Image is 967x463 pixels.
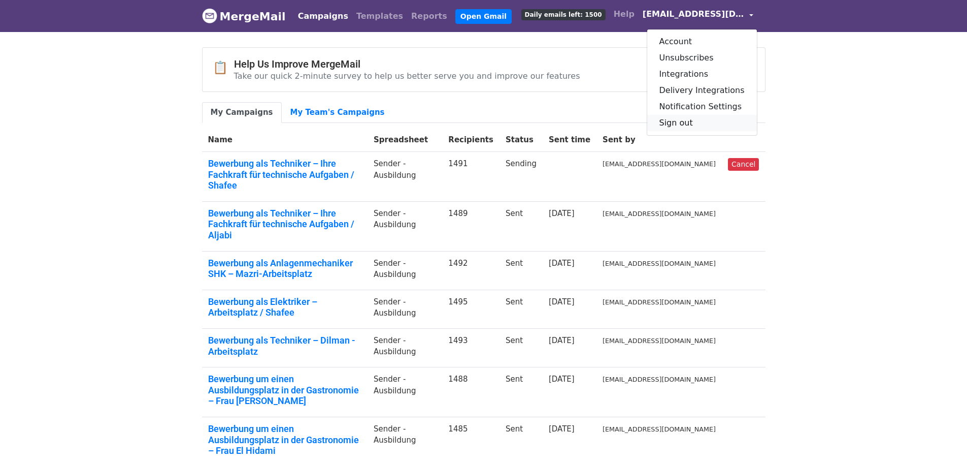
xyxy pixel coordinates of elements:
[499,152,543,202] td: Sending
[234,58,580,70] h4: Help Us Improve MergeMail
[407,6,451,26] a: Reports
[368,328,442,367] td: Sender -Ausbildung
[647,82,757,99] a: Delivery Integrations
[916,414,967,463] div: Chat-Widget
[442,328,499,367] td: 1493
[499,251,543,290] td: Sent
[521,9,606,20] span: Daily emails left: 1500
[517,4,610,24] a: Daily emails left: 1500
[294,6,352,26] a: Campaigns
[442,201,499,251] td: 1489
[549,375,575,384] a: [DATE]
[368,367,442,417] td: Sender -Ausbildung
[647,66,757,82] a: Integrations
[549,424,575,434] a: [DATE]
[610,4,639,24] a: Help
[499,201,543,251] td: Sent
[603,160,716,168] small: [EMAIL_ADDRESS][DOMAIN_NAME]
[499,328,543,367] td: Sent
[442,128,499,152] th: Recipients
[442,152,499,202] td: 1491
[282,102,393,123] a: My Team's Campaigns
[549,209,575,218] a: [DATE]
[647,29,757,136] div: [EMAIL_ADDRESS][DOMAIN_NAME]
[499,290,543,328] td: Sent
[442,290,499,328] td: 1495
[368,152,442,202] td: Sender -Ausbildung
[647,99,757,115] a: Notification Settings
[368,290,442,328] td: Sender -Ausbildung
[549,259,575,268] a: [DATE]
[639,4,757,28] a: [EMAIL_ADDRESS][DOMAIN_NAME]
[499,128,543,152] th: Status
[603,425,716,433] small: [EMAIL_ADDRESS][DOMAIN_NAME]
[208,423,362,456] a: Bewerbung um einen Ausbildungsplatz in der Gastronomie – Frau El Hidami
[208,208,362,241] a: Bewerbung als Techniker – Ihre Fachkraft für technische Aufgaben / Aljabi
[596,128,722,152] th: Sent by
[647,34,757,50] a: Account
[442,367,499,417] td: 1488
[208,296,362,318] a: Bewerbung als Elektriker – Arbeitsplatz / Shafee
[603,260,716,267] small: [EMAIL_ADDRESS][DOMAIN_NAME]
[234,71,580,81] p: Take our quick 2-minute survey to help us better serve you and improve our features
[368,128,442,152] th: Spreadsheet
[499,367,543,417] td: Sent
[647,50,757,66] a: Unsubscribes
[368,251,442,290] td: Sender -Ausbildung
[916,414,967,463] iframe: Chat Widget
[208,374,362,407] a: Bewerbung um einen Ausbildungsplatz in der Gastronomie – Frau [PERSON_NAME]
[202,6,286,27] a: MergeMail
[603,376,716,383] small: [EMAIL_ADDRESS][DOMAIN_NAME]
[442,251,499,290] td: 1492
[208,258,362,280] a: Bewerbung als Anlagenmechaniker SHK – Mazri-Arbeitsplatz
[603,298,716,306] small: [EMAIL_ADDRESS][DOMAIN_NAME]
[603,210,716,218] small: [EMAIL_ADDRESS][DOMAIN_NAME]
[202,8,217,23] img: MergeMail logo
[455,9,512,24] a: Open Gmail
[647,115,757,131] a: Sign out
[603,337,716,345] small: [EMAIL_ADDRESS][DOMAIN_NAME]
[549,297,575,306] a: [DATE]
[643,8,744,20] span: [EMAIL_ADDRESS][DOMAIN_NAME]
[202,102,282,123] a: My Campaigns
[213,60,234,75] span: 📋
[728,158,759,171] a: Cancel
[208,158,362,191] a: Bewerbung als Techniker – Ihre Fachkraft für technische Aufgaben / Shafee
[543,128,596,152] th: Sent time
[202,128,368,152] th: Name
[368,201,442,251] td: Sender -Ausbildung
[352,6,407,26] a: Templates
[208,335,362,357] a: Bewerbung als Techniker – Dilman -Arbeitsplatz
[549,336,575,345] a: [DATE]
